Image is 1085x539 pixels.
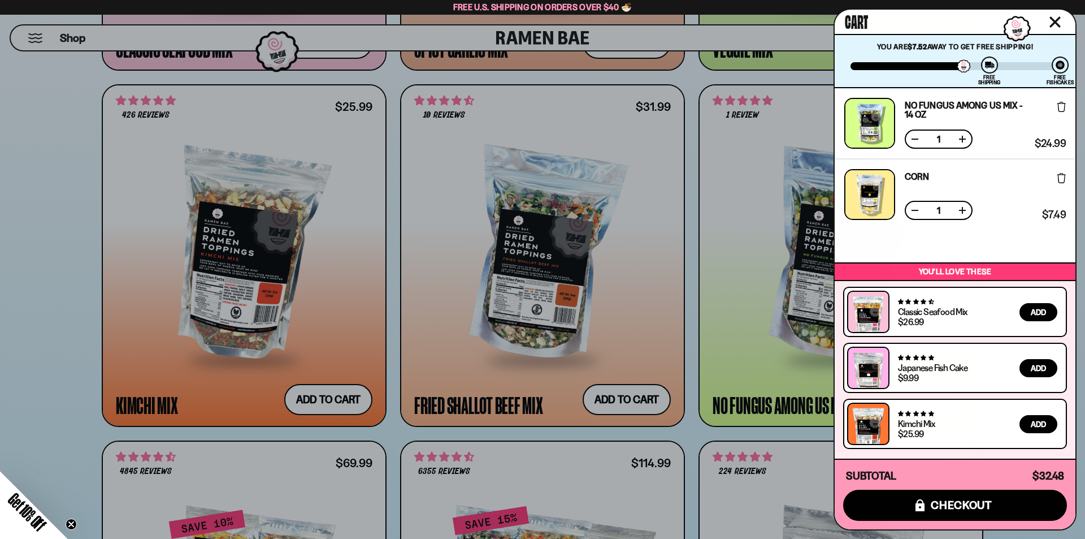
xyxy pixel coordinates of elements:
a: No Fungus Among Us Mix - 14 OZ [905,101,1031,119]
button: checkout [843,490,1067,521]
button: Close teaser [66,519,77,530]
button: Close cart [1047,14,1064,31]
button: Add [1019,359,1057,377]
span: 4.76 stars [898,410,934,417]
span: 1 [930,135,948,144]
span: $7.49 [1042,210,1066,220]
span: $32.48 [1032,469,1064,482]
span: Add [1031,420,1046,428]
a: Corn [905,172,929,181]
a: Classic Seafood Mix [898,306,967,317]
span: checkout [931,499,992,511]
a: Kimchi Mix [898,418,935,429]
span: Get 10% Off [5,490,49,534]
div: $26.99 [898,317,923,326]
p: You are away to get Free Shipping! [850,42,1060,51]
strong: $7.52 [908,42,927,51]
p: You’ll love these [837,266,1073,277]
div: $9.99 [898,373,918,382]
span: Add [1031,364,1046,372]
span: 1 [930,206,948,215]
span: $24.99 [1035,139,1066,149]
span: Cart [845,9,868,32]
span: Add [1031,308,1046,316]
button: Add [1019,303,1057,321]
button: Add [1019,415,1057,433]
span: 4.68 stars [898,298,934,305]
a: Japanese Fish Cake [898,362,967,373]
div: $25.99 [898,429,923,438]
div: Free Shipping [978,75,1000,85]
span: 4.76 stars [898,354,934,361]
span: Free U.S. Shipping on Orders over $40 🍜 [453,2,632,12]
div: Free Fishcakes [1047,75,1074,85]
h4: Subtotal [846,471,896,482]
